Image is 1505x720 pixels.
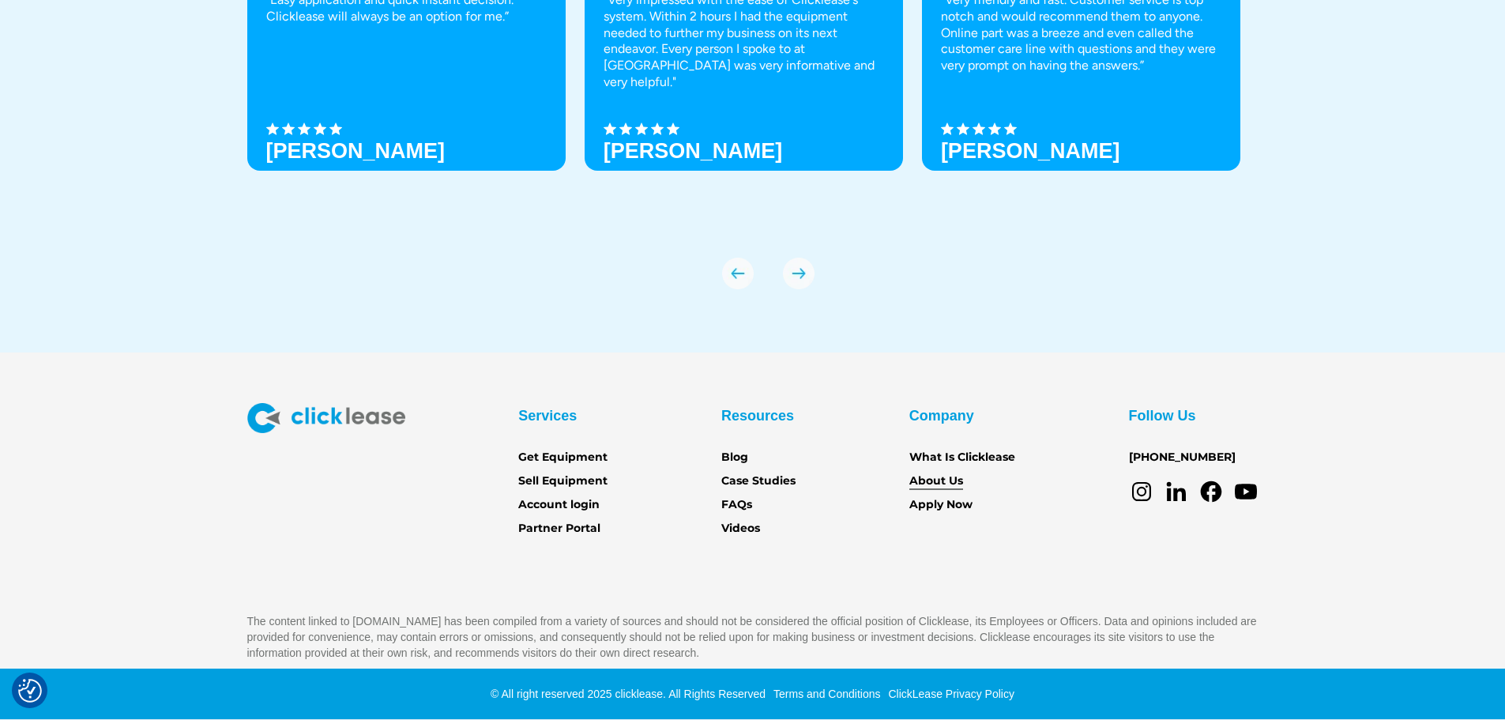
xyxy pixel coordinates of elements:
[1129,449,1236,466] a: [PHONE_NUMBER]
[783,258,815,289] img: arrow Icon
[909,496,973,514] a: Apply Now
[266,123,279,135] img: Black star icon
[722,258,754,289] div: previous slide
[769,688,880,700] a: Terms and Conditions
[721,473,796,490] a: Case Studies
[1129,403,1196,428] div: Follow Us
[988,123,1001,135] img: Black star icon
[314,123,326,135] img: Black star icon
[909,449,1015,466] a: What Is Clicklease
[247,403,405,433] img: Clicklease logo
[721,496,752,514] a: FAQs
[957,123,969,135] img: Black star icon
[884,688,1014,700] a: ClickLease Privacy Policy
[266,139,446,163] h3: [PERSON_NAME]
[282,123,295,135] img: Black star icon
[604,139,783,163] strong: [PERSON_NAME]
[518,473,608,490] a: Sell Equipment
[518,403,577,428] div: Services
[18,679,42,703] img: Revisit consent button
[604,123,616,135] img: Black star icon
[298,123,310,135] img: Black star icon
[518,496,600,514] a: Account login
[491,686,766,702] div: © All right reserved 2025 clicklease. All Rights Reserved
[518,520,600,537] a: Partner Portal
[909,473,963,490] a: About Us
[635,123,648,135] img: Black star icon
[18,679,42,703] button: Consent Preferences
[721,403,794,428] div: Resources
[329,123,342,135] img: Black star icon
[941,139,1120,163] h3: [PERSON_NAME]
[783,258,815,289] div: next slide
[619,123,632,135] img: Black star icon
[909,403,974,428] div: Company
[941,123,954,135] img: Black star icon
[518,449,608,466] a: Get Equipment
[1004,123,1017,135] img: Black star icon
[667,123,679,135] img: Black star icon
[973,123,985,135] img: Black star icon
[722,258,754,289] img: arrow Icon
[721,520,760,537] a: Videos
[721,449,748,466] a: Blog
[247,613,1259,661] p: The content linked to [DOMAIN_NAME] has been compiled from a variety of sources and should not be...
[651,123,664,135] img: Black star icon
